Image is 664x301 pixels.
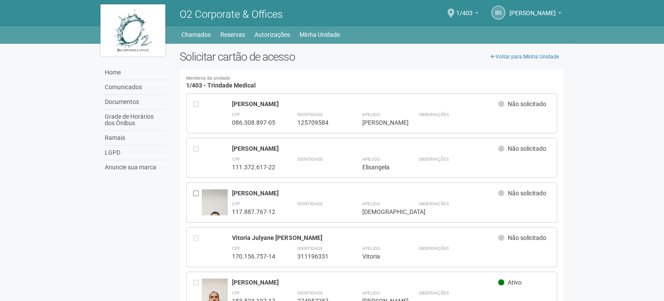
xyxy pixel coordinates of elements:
div: [PERSON_NAME] [232,189,498,197]
span: O2 Corporate & Offices [180,8,283,20]
img: user.jpg [202,189,228,236]
img: logo.jpg [100,4,165,56]
a: [PERSON_NAME] [509,11,561,18]
a: Voltar para Minha Unidade [486,50,564,63]
strong: Apelido [362,157,380,162]
span: Não solicitado [508,145,546,152]
a: Grade de Horários dos Ônibus [103,110,167,131]
strong: CPF [232,112,240,117]
a: Ramais [103,131,167,146]
strong: Identidade [297,291,322,295]
strong: Identidade [297,157,322,162]
strong: Apelido [362,291,380,295]
div: 111.372.617-22 [232,163,275,171]
strong: Apelido [362,112,380,117]
strong: Observações [418,157,448,162]
div: 125709584 [297,119,340,126]
a: Home [103,65,167,80]
div: 086.308.897-05 [232,119,275,126]
div: [PERSON_NAME] [232,278,498,286]
strong: Observações [418,291,448,295]
div: 311196331 [297,252,340,260]
h2: Solicitar cartão de acesso [180,50,564,63]
strong: Apelido [362,246,380,251]
div: [PERSON_NAME] [232,100,498,108]
span: 1/403 [456,1,473,16]
strong: CPF [232,291,240,295]
span: Não solicitado [508,234,546,241]
div: Vitoria [362,252,396,260]
strong: CPF [232,246,240,251]
div: 117.887.767-12 [232,208,275,216]
a: Anuncie sua marca [103,160,167,175]
div: Vitoria Julyane [PERSON_NAME] [232,234,498,242]
a: Chamados [181,29,211,41]
strong: Identidade [297,201,322,206]
strong: CPF [232,157,240,162]
h4: 1/403 - Trindade Medical [186,76,557,89]
span: Ativo [508,279,522,286]
span: Não solicitado [508,190,546,197]
a: Minha Unidade [300,29,340,41]
span: Não solicitado [508,100,546,107]
strong: Observações [418,246,448,251]
small: Membros da unidade [186,76,557,81]
a: 1/403 [456,11,478,18]
a: Reservas [220,29,245,41]
strong: Identidade [297,246,322,251]
div: Elisangela [362,163,396,171]
a: LGPD [103,146,167,160]
div: [DEMOGRAPHIC_DATA] [362,208,396,216]
strong: Observações [418,112,448,117]
strong: Observações [418,201,448,206]
strong: CPF [232,201,240,206]
div: [PERSON_NAME] [362,119,396,126]
a: Autorizações [255,29,290,41]
div: 170.156.757-14 [232,252,275,260]
strong: Identidade [297,112,322,117]
a: Documentos [103,95,167,110]
strong: Apelido [362,201,380,206]
div: [PERSON_NAME] [232,145,498,152]
a: Comunicados [103,80,167,95]
a: BG [491,6,505,19]
span: Bruna Garrido [509,1,556,16]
